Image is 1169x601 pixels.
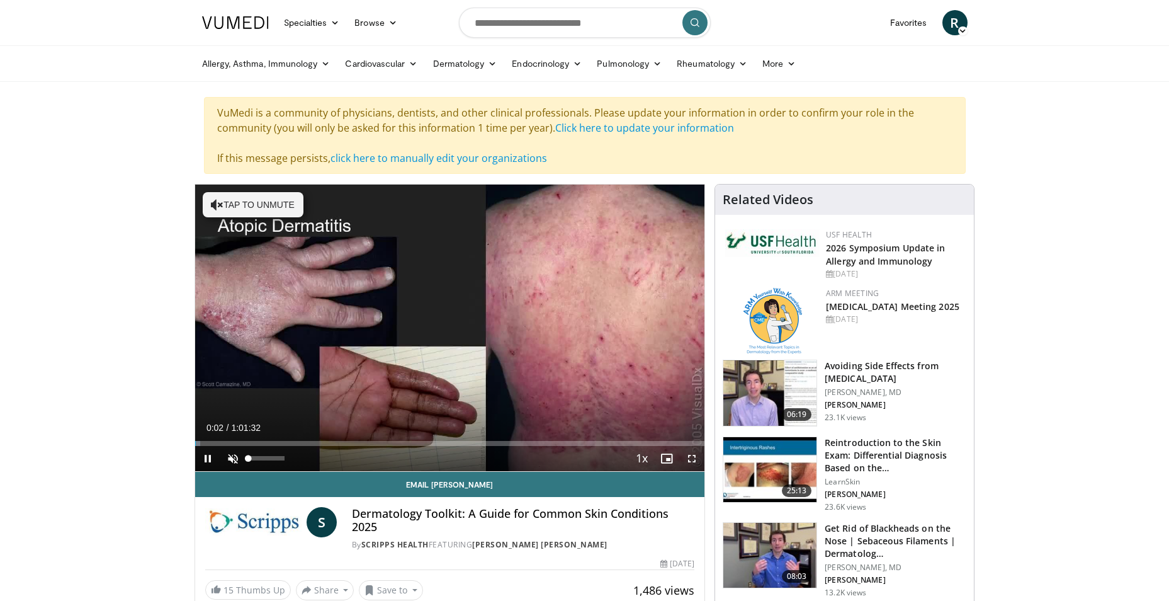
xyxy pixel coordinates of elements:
[504,51,589,76] a: Endocrinology
[231,423,261,433] span: 1:01:32
[826,242,945,267] a: 2026 Symposium Update in Allergy and Immunology
[825,588,866,598] p: 13.2K views
[723,360,816,426] img: 6f9900f7-f6e7-4fd7-bcbb-2a1dc7b7d476.150x105_q85_crop-smart_upscale.jpg
[826,314,964,325] div: [DATE]
[203,192,303,217] button: Tap to unmute
[826,288,879,299] a: ARM Meeting
[195,446,220,471] button: Pause
[723,192,813,207] h4: Related Videos
[202,16,269,29] img: VuMedi Logo
[825,563,966,573] p: [PERSON_NAME], MD
[307,507,337,537] a: S
[337,51,425,76] a: Cardiovascular
[723,360,966,426] a: 06:19 Avoiding Side Effects from [MEDICAL_DATA] [PERSON_NAME], MD [PERSON_NAME] 23.1K views
[195,51,338,76] a: Allergy, Asthma, Immunology
[276,10,347,35] a: Specialties
[555,121,734,135] a: Click here to update your information
[206,423,223,433] span: 0:02
[330,151,547,165] a: click here to manually edit your organizations
[723,523,816,588] img: 54dc8b42-62c8-44d6-bda4-e2b4e6a7c56d.150x105_q85_crop-smart_upscale.jpg
[826,268,964,280] div: [DATE]
[723,522,966,598] a: 08:03 Get Rid of Blackheads on the Nose | Sebaceous Filaments | Dermatolog… [PERSON_NAME], MD [PE...
[633,583,694,598] span: 1,486 views
[195,441,705,446] div: Progress Bar
[743,288,802,354] img: 89a28c6a-718a-466f-b4d1-7c1f06d8483b.png.150x105_q85_autocrop_double_scale_upscale_version-0.2.png
[669,51,755,76] a: Rheumatology
[359,580,423,600] button: Save to
[782,570,812,583] span: 08:03
[459,8,711,38] input: Search topics, interventions
[825,522,966,560] h3: Get Rid of Blackheads on the Nose | Sebaceous Filaments | Dermatolog…
[825,413,866,423] p: 23.1K views
[825,502,866,512] p: 23.6K views
[825,489,966,500] p: [PERSON_NAME]
[723,437,966,512] a: 25:13 Reintroduction to the Skin Exam: Differential Diagnosis Based on the… LearnSkin [PERSON_NAM...
[883,10,935,35] a: Favorites
[361,539,429,550] a: Scripps Health
[755,51,803,76] a: More
[195,185,705,472] video-js: Video Player
[942,10,968,35] a: R
[195,472,705,497] a: Email [PERSON_NAME]
[296,580,354,600] button: Share
[205,507,302,537] img: Scripps Health
[205,580,291,600] a: 15 Thumbs Up
[472,539,607,550] a: [PERSON_NAME] [PERSON_NAME]
[826,229,872,240] a: USF Health
[249,456,285,461] div: Volume Level
[782,408,812,421] span: 06:19
[825,477,966,487] p: LearnSkin
[725,229,820,257] img: 6ba8804a-8538-4002-95e7-a8f8012d4a11.png.150x105_q85_autocrop_double_scale_upscale_version-0.2.jpg
[826,300,959,312] a: [MEDICAL_DATA] Meeting 2025
[825,437,966,474] h3: Reintroduction to the Skin Exam: Differential Diagnosis Based on the…
[227,423,229,433] span: /
[220,446,246,471] button: Unmute
[347,10,405,35] a: Browse
[629,446,654,471] button: Playback Rate
[782,484,812,497] span: 25:13
[589,51,669,76] a: Pulmonology
[825,575,966,585] p: [PERSON_NAME]
[825,360,966,385] h3: Avoiding Side Effects from [MEDICAL_DATA]
[825,400,966,410] p: [PERSON_NAME]
[654,446,679,471] button: Enable picture-in-picture mode
[352,507,694,534] h4: Dermatology Toolkit: A Guide for Common Skin Conditions 2025
[426,51,505,76] a: Dermatology
[223,584,234,596] span: 15
[352,539,694,551] div: By FEATURING
[825,387,966,398] p: [PERSON_NAME], MD
[679,446,704,471] button: Fullscreen
[204,97,966,174] div: VuMedi is a community of physicians, dentists, and other clinical professionals. Please update yo...
[723,437,816,503] img: 022c50fb-a848-4cac-a9d8-ea0906b33a1b.150x105_q85_crop-smart_upscale.jpg
[660,558,694,570] div: [DATE]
